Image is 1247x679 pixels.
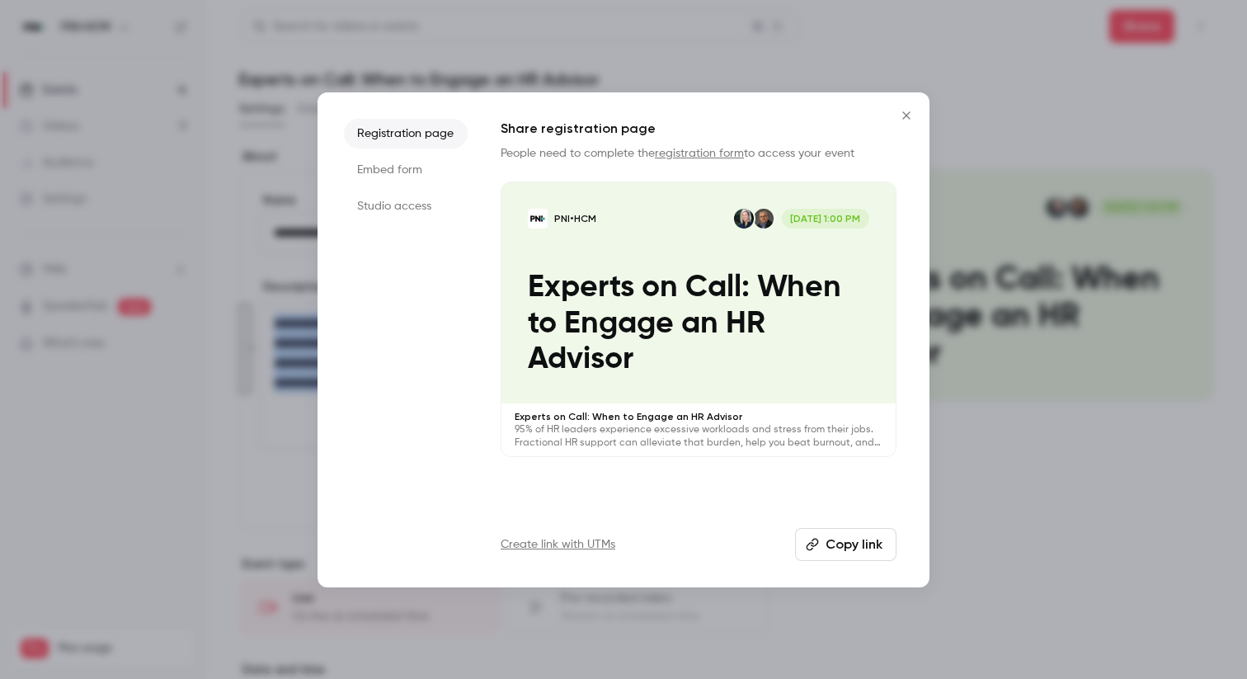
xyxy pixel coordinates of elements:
[795,528,896,561] button: Copy link
[782,209,869,229] span: [DATE] 1:00 PM
[501,145,896,162] p: People need to complete the to access your event
[501,536,615,553] a: Create link with UTMs
[501,119,896,139] h1: Share registration page
[344,155,468,185] li: Embed form
[754,209,774,229] img: Kyle Wade
[344,191,468,221] li: Studio access
[554,212,596,225] p: PNI•HCM
[528,209,548,229] img: Experts on Call: When to Engage an HR Advisor
[890,99,923,132] button: Close
[528,270,869,377] p: Experts on Call: When to Engage an HR Advisor
[501,182,896,458] a: Experts on Call: When to Engage an HR AdvisorPNI•HCMKyle WadeAmy Miller[DATE] 1:00 PMExperts on C...
[655,148,744,159] a: registration form
[515,410,882,423] p: Experts on Call: When to Engage an HR Advisor
[344,119,468,149] li: Registration page
[734,209,754,229] img: Amy Miller
[515,423,882,450] p: 95% of HR leaders experience excessive workloads and stress from their jobs. Fractional HR suppor...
